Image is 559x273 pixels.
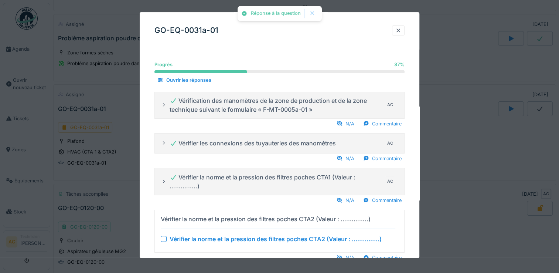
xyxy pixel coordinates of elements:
summary: Vérifier la norme et la pression des filtres poches CTA1 (Valeur : ….………..)AC [158,171,401,192]
summary: Vérifier les connexions des tuyauteries des manomètresAC [158,136,401,150]
div: Commentaire [360,253,405,263]
div: AC [385,138,395,148]
summary: Vérifier la norme et la pression des filtres poches CTA2 (Valeur : ….………..) Vérifier la norme et ... [158,213,401,249]
div: Vérifier les connexions des tuyauteries des manomètres [170,139,336,148]
div: Ouvrir les réponses [154,75,214,85]
summary: Vérification des manomètres de la zone de production et de la zone technique suivant le formulair... [158,95,401,115]
div: Vérification des manomètres de la zone de production et de la zone technique suivant le formulair... [170,96,382,114]
div: 37 % [394,61,405,68]
div: N/A [334,253,357,263]
div: Vérifier la norme et la pression des filtres poches CTA2 (Valeur : ….………..) [170,235,382,243]
div: Vérifier la norme et la pression des filtres poches CTA2 (Valeur : ….………..) [161,215,371,223]
div: N/A [334,119,357,129]
div: Progrès [154,61,173,68]
div: N/A [334,195,357,205]
div: Commentaire [360,119,405,129]
div: Vérifier la norme et la pression des filtres poches CTA1 (Valeur : ….………..) [170,173,382,191]
div: Commentaire [360,195,405,205]
progress: 37 % [154,70,405,73]
div: N/A [334,154,357,164]
div: Réponse à la question [251,10,301,17]
h3: GO-EQ-0031a-01 [154,26,218,35]
div: Commentaire [360,154,405,164]
div: AC [385,176,395,187]
div: AC [385,100,395,110]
